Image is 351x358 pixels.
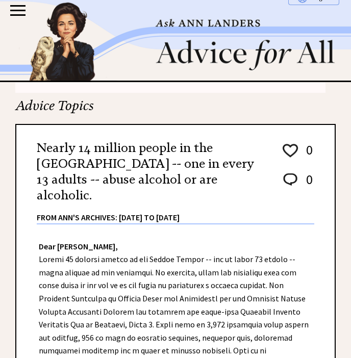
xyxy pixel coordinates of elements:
td: 0 [301,171,313,198]
h2: Advice Topics [15,98,336,124]
img: heart_outline%201.png [281,142,299,160]
img: message_round%202.png [281,171,299,188]
strong: Dear [PERSON_NAME], [39,241,118,251]
h2: Nearly 14 million people in the [GEOGRAPHIC_DATA] -- one in every 13 adults -- abuse alcohol or a... [37,140,263,204]
td: 0 [301,141,313,170]
div: From Ann's Archives: [DATE] to [DATE] [37,204,314,223]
